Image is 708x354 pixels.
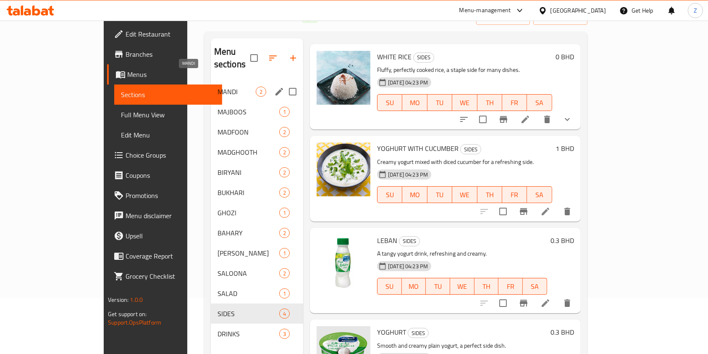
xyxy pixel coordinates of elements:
[280,209,289,217] span: 1
[211,283,303,304] div: SALAD1
[279,147,290,157] div: items
[377,186,402,203] button: SU
[218,147,279,157] span: MADGHOOTH
[107,24,222,44] a: Edit Restaurant
[218,288,279,299] span: SALAD
[218,309,279,319] span: SIDES
[280,330,289,338] span: 3
[211,122,303,142] div: MADFOON2
[126,211,215,221] span: Menu disclaimer
[530,189,548,201] span: SA
[218,208,279,218] span: GHOZI
[211,304,303,324] div: SIDES4
[460,144,481,154] div: SIDES
[126,170,215,180] span: Coupons
[127,69,215,79] span: Menus
[245,49,263,67] span: Select all sections
[523,278,547,295] button: SA
[211,78,303,347] nav: Menu sections
[108,309,147,320] span: Get support on:
[429,280,447,293] span: TU
[108,294,128,305] span: Version:
[506,97,524,109] span: FR
[502,94,527,111] button: FR
[520,114,530,124] a: Edit menu item
[540,12,581,22] span: export
[454,109,474,129] button: sort-choices
[478,280,496,293] span: TH
[280,169,289,177] span: 2
[317,51,370,105] img: WHITE RICE
[385,79,431,87] span: [DATE] 04:23 PM
[405,280,423,293] span: MO
[126,231,215,241] span: Upsell
[107,226,222,246] a: Upsell
[527,94,552,111] button: SA
[527,186,552,203] button: SA
[218,167,279,177] span: BIRYANI
[126,29,215,39] span: Edit Restaurant
[385,171,431,179] span: [DATE] 04:23 PM
[385,262,431,270] span: [DATE] 04:23 PM
[694,6,697,15] span: Z
[377,278,402,295] button: SU
[402,186,427,203] button: MO
[121,90,215,100] span: Sections
[279,288,290,299] div: items
[218,248,279,258] div: TAHAT ALAISH
[377,94,402,111] button: SU
[121,110,215,120] span: Full Menu View
[211,182,303,203] div: BUKHARI2
[126,251,215,261] span: Coverage Report
[431,97,449,109] span: TU
[494,203,512,220] span: Select to update
[107,64,222,85] a: Menus
[408,328,429,338] div: SIDES
[107,266,222,286] a: Grocery Checklist
[211,162,303,182] div: BIRYANI2
[280,128,289,136] span: 2
[506,189,524,201] span: FR
[551,6,606,15] div: [GEOGRAPHIC_DATA]
[280,290,289,298] span: 1
[280,310,289,318] span: 4
[317,143,370,196] img: YOGHURT WITH CUCUMBER
[514,201,534,222] button: Branch-specific-item
[557,293,577,313] button: delete
[399,236,420,246] span: SIDES
[218,127,279,137] span: MADFOON
[526,280,544,293] span: SA
[556,51,574,63] h6: 0 BHD
[218,188,279,198] span: BUKHARI
[107,185,222,206] a: Promotions
[459,5,511,16] div: Menu-management
[557,201,577,222] button: delete
[494,294,512,312] span: Select to update
[211,324,303,344] div: DRINKS3
[280,249,289,257] span: 1
[452,94,477,111] button: WE
[279,107,290,117] div: items
[283,48,303,68] button: Add section
[540,298,551,308] a: Edit menu item
[279,329,290,339] div: items
[211,102,303,122] div: MAJBOOS1
[107,246,222,266] a: Coverage Report
[280,269,289,277] span: 2
[551,326,574,338] h6: 0.3 BHD
[218,228,279,238] span: BAHARY
[211,82,303,102] div: MANDI2edit
[218,329,279,339] span: DRINKS
[107,145,222,165] a: Choice Groups
[556,143,574,154] h6: 1 BHD
[114,105,222,125] a: Full Menu View
[279,167,290,177] div: items
[126,190,215,201] span: Promotions
[126,150,215,160] span: Choice Groups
